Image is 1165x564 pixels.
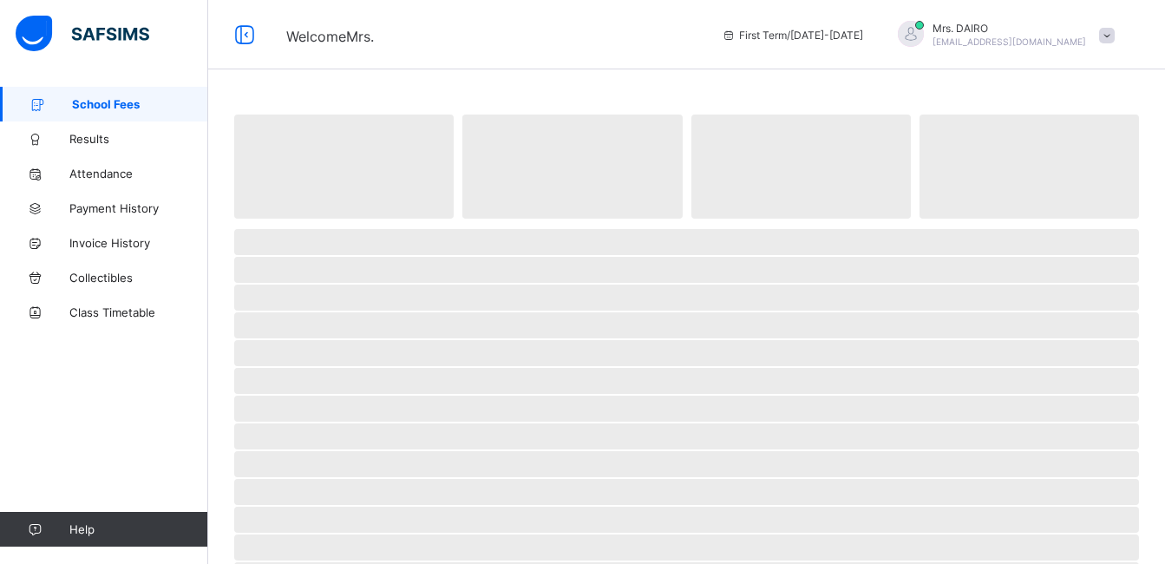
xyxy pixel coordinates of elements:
span: Payment History [69,201,208,215]
span: ‌ [691,115,911,219]
span: ‌ [234,312,1139,338]
span: Help [69,522,207,536]
div: Mrs.DAIRO [880,21,1123,49]
span: Invoice History [69,236,208,250]
span: Attendance [69,167,208,180]
span: ‌ [234,340,1139,366]
span: ‌ [234,423,1139,449]
span: Collectibles [69,271,208,285]
span: School Fees [72,97,208,111]
span: ‌ [234,257,1139,283]
span: Welcome Mrs. [286,28,374,45]
span: Class Timetable [69,305,208,319]
span: ‌ [234,534,1139,561]
span: ‌ [234,368,1139,394]
span: Mrs. DAIRO [933,22,1086,35]
span: ‌ [234,479,1139,505]
span: ‌ [234,285,1139,311]
span: Results [69,132,208,146]
span: ‌ [234,451,1139,477]
span: ‌ [234,507,1139,533]
span: ‌ [234,229,1139,255]
img: safsims [16,16,149,52]
span: [EMAIL_ADDRESS][DOMAIN_NAME] [933,36,1086,47]
span: ‌ [462,115,682,219]
span: ‌ [234,396,1139,422]
span: session/term information [722,29,863,42]
span: ‌ [234,115,454,219]
span: ‌ [920,115,1139,219]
